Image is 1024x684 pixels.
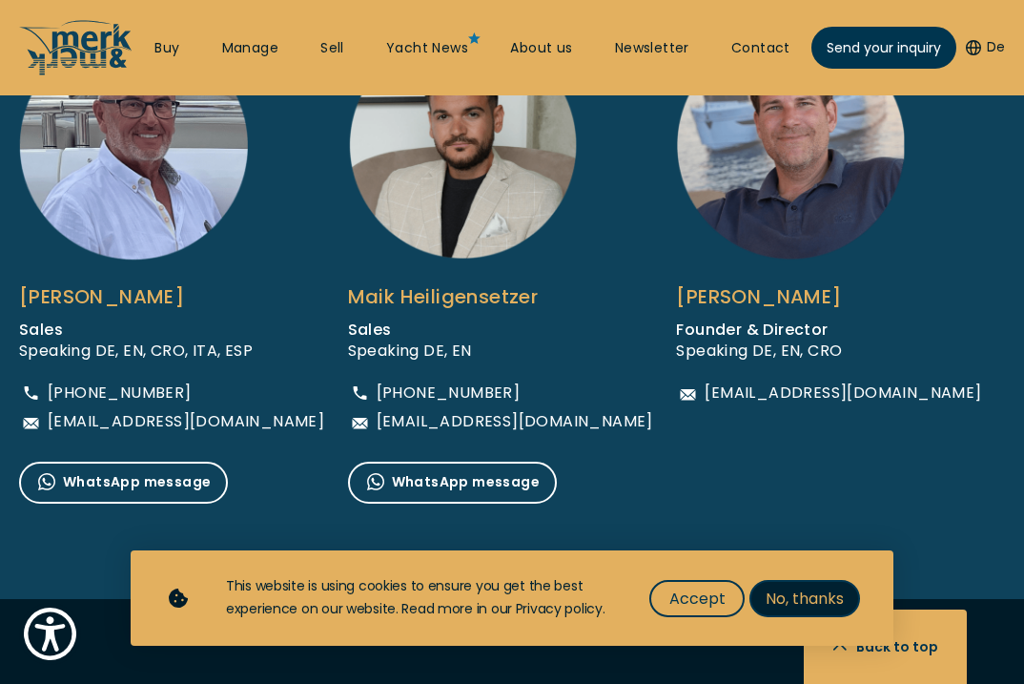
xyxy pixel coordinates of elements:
div: This website is using cookies to ensure you get the best experience on our website. Read more in ... [226,575,611,621]
span: DE, EN, CRO [752,340,842,362]
div: Sales [348,320,653,341]
img: Maik Heiligensetzer [348,31,577,260]
a: Yacht News [386,39,468,58]
img: Julian Merk [676,31,905,260]
img: Mario Martinović [19,31,248,260]
span: WhatsApp message [31,471,211,494]
div: Sales [19,320,324,341]
button: Back to top [804,610,967,684]
button: No, thanks [749,580,860,617]
span: [EMAIL_ADDRESS][DOMAIN_NAME] [48,414,324,429]
span: [EMAIL_ADDRESS][DOMAIN_NAME] [705,385,981,401]
span: DE, EN [423,340,471,362]
div: [PERSON_NAME] [19,280,324,314]
span: Send your inquiry [827,38,941,58]
span: [PHONE_NUMBER] [377,385,521,401]
button: Accept [649,580,745,617]
a: Sell [320,39,344,58]
a: Privacy policy [516,599,603,618]
a: WhatsApp message [348,462,557,504]
span: [PHONE_NUMBER] [48,385,192,401]
div: Speaking [19,341,324,362]
span: WhatsApp message [359,471,540,494]
div: Speaking [676,341,981,362]
a: Contact [731,39,790,58]
span: DE, EN, CRO, ITA, ESP [95,340,253,362]
span: [EMAIL_ADDRESS][DOMAIN_NAME] [377,414,653,429]
span: No, thanks [766,587,844,611]
a: WhatsApp message [19,462,228,504]
a: Send your inquiry [811,27,956,69]
button: De [966,38,1005,57]
div: Speaking [348,341,653,362]
a: About us [510,39,572,58]
a: Manage [222,39,278,58]
a: Buy [154,39,179,58]
a: Newsletter [615,39,689,58]
button: Show Accessibility Preferences [19,603,81,665]
div: Founder & Director [676,320,981,341]
div: Maik Heiligensetzer [348,280,653,314]
div: [PERSON_NAME] [676,280,981,314]
span: Accept [669,587,726,611]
